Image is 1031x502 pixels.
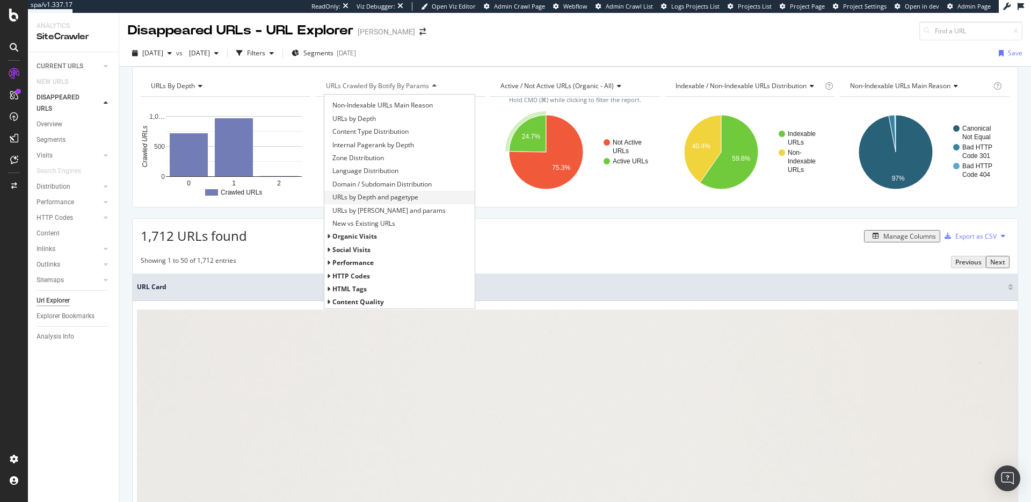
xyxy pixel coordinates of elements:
[37,243,55,255] div: Inlinks
[676,81,807,90] span: Indexable / Non-Indexable URLs distribution
[141,105,310,199] svg: A chart.
[37,212,100,224] a: HTTP Codes
[358,26,415,37] div: [PERSON_NAME]
[484,2,545,11] a: Admin Crawl Page
[419,28,426,35] div: arrow-right-arrow-left
[332,271,370,281] span: HTTP Codes
[955,232,997,241] div: Export as CSV
[149,77,301,95] h4: URLs by Depth
[37,331,74,342] div: Analysis Info
[185,48,210,58] span: 2025 Jul. 27th
[596,2,653,11] a: Admin Crawl List
[990,257,1005,267] div: Next
[665,105,835,199] svg: A chart.
[332,166,398,176] span: Language Distribution
[37,150,53,161] div: Visits
[332,284,367,293] span: HTML Tags
[128,21,353,40] div: Disappeared URLs - URL Explorer
[37,295,70,306] div: Url Explorer
[332,179,432,190] span: Domain / Subdomain Distribution
[303,48,333,58] span: Segments
[154,143,165,150] text: 500
[221,189,262,196] text: Crawled URLs
[316,105,485,199] svg: A chart.
[994,45,1022,62] button: Save
[37,259,100,270] a: Outlinks
[732,155,750,162] text: 59.6%
[37,119,62,130] div: Overview
[1008,48,1022,58] div: Save
[37,166,92,177] a: Search Engines
[833,2,887,11] a: Project Settings
[37,21,110,31] div: Analytics
[962,162,992,170] text: Bad HTTP
[332,205,446,216] span: URLs by Depth and params
[37,331,111,342] a: Analysis Info
[790,2,825,10] span: Project Page
[37,134,66,146] div: Segments
[788,157,816,165] text: Indexable
[37,259,60,270] div: Outlinks
[332,218,395,229] span: New vs Existing URLs
[613,147,629,155] text: URLs
[728,2,772,11] a: Projects List
[840,105,1010,199] svg: A chart.
[332,126,409,137] span: Content Type Distribution
[142,48,163,58] span: 2025 Sep. 4th
[247,48,265,58] div: Filters
[141,256,236,268] div: Showing 1 to 50 of 1,712 entries
[692,142,710,150] text: 40.4%
[37,92,91,114] div: DISAPPEARED URLS
[962,125,991,132] text: Canonical
[37,76,79,88] a: NEW URLS
[673,77,823,95] h4: Indexable / Non-Indexable URLs Distribution
[141,227,247,245] span: 1,712 URLs found
[332,100,433,111] span: Non-Indexable URLs Main Reason
[905,2,939,10] span: Open in dev
[37,61,100,72] a: CURRENT URLS
[287,45,360,62] button: Segments[DATE]
[738,2,772,10] span: Projects List
[332,232,377,241] span: organic Visits
[326,81,429,90] span: URLs Crawled By Botify By params
[149,113,165,120] text: 1,0…
[947,2,991,11] a: Admin Page
[37,76,68,88] div: NEW URLS
[490,105,660,199] div: A chart.
[37,212,73,224] div: HTTP Codes
[37,311,111,322] a: Explorer Bookmarks
[563,2,587,10] span: Webflow
[500,81,614,90] span: Active / Not Active URLs (organic - all)
[37,166,81,177] div: Search Engines
[332,245,371,254] span: social Visits
[141,126,149,167] text: Crawled URLs
[919,21,1022,40] input: Find a URL
[232,180,236,187] text: 1
[552,164,570,171] text: 75.3%
[955,257,982,267] div: Previous
[613,157,648,165] text: Active URLs
[780,2,825,11] a: Project Page
[324,77,476,95] h4: URLs Crawled By Botify By params
[128,45,176,62] button: [DATE]
[37,295,111,306] a: Url Explorer
[37,275,64,286] div: Sitemaps
[494,2,545,10] span: Admin Crawl Page
[151,81,195,90] span: URLs by Depth
[37,228,60,239] div: Content
[788,166,804,174] text: URLs
[432,2,476,10] span: Open Viz Editor
[37,311,95,322] div: Explorer Bookmarks
[994,465,1020,491] div: Open Intercom Messenger
[951,256,986,268] button: Previous
[940,227,997,245] button: Export as CSV
[37,134,111,146] a: Segments
[332,140,414,150] span: Internal Pagerank by Depth
[498,77,650,95] h4: Active / Not Active URLs
[37,181,100,192] a: Distribution
[962,171,990,178] text: Code 404
[37,92,100,114] a: DISAPPEARED URLS
[311,2,340,11] div: ReadOnly:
